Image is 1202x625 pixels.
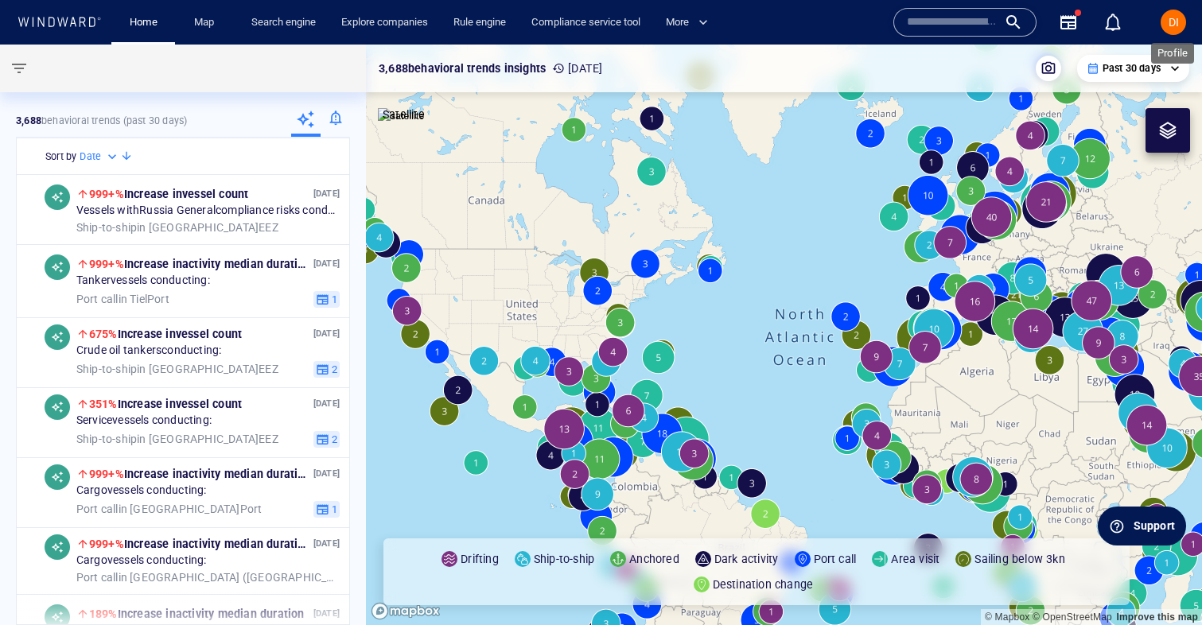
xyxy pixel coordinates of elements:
[659,9,722,37] button: More
[76,570,119,583] span: Port call
[76,220,278,235] span: in [GEOGRAPHIC_DATA] EEZ
[525,9,647,37] a: Compliance service tool
[313,326,340,341] p: [DATE]
[713,575,814,594] p: Destination change
[76,292,119,305] span: Port call
[89,188,249,200] span: Increase in vessel count
[329,292,337,306] span: 1
[123,9,164,37] a: Home
[76,570,340,584] span: in [GEOGRAPHIC_DATA] ([GEOGRAPHIC_DATA]) EEZ
[89,328,118,340] span: 675%
[76,432,137,444] span: Ship-to-ship
[76,204,340,218] span: Vessels with Russia General compliance risks conducting:
[80,149,120,165] div: Date
[629,549,679,569] p: Anchored
[329,502,337,516] span: 1
[45,149,76,165] h6: Sort by
[76,344,222,358] span: Crude oil tankers conducting:
[552,59,602,78] p: [DATE]
[461,549,499,569] p: Drifting
[89,538,124,550] span: 999+%
[379,59,546,78] p: 3,688 behavioral trends insights
[76,413,212,428] span: Service vessels conducting:
[76,220,137,233] span: Ship-to-ship
[89,188,124,200] span: 999+%
[366,45,1202,625] canvas: Map
[313,536,340,551] p: [DATE]
[378,108,425,124] img: satellite
[1087,61,1180,76] div: Past 30 days
[371,602,441,620] a: Mapbox logo
[891,549,939,569] p: Area visit
[814,549,857,569] p: Port call
[313,430,340,448] button: 2
[181,9,232,37] button: Map
[1157,6,1189,38] button: DI
[714,549,779,569] p: Dark activity
[1169,16,1179,29] span: DI
[313,396,340,411] p: [DATE]
[89,398,118,410] span: 351%
[89,468,124,480] span: 999+%
[1134,553,1190,613] iframe: Chat
[1103,13,1122,32] div: Notification center
[383,105,425,124] p: Satellite
[89,258,311,270] span: Increase in activity median duration
[80,149,101,165] h6: Date
[16,114,187,128] p: behavioral trends (Past 30 days)
[313,290,340,308] button: 1
[335,9,434,37] a: Explore companies
[76,553,207,568] span: Cargo vessels conducting:
[118,9,169,37] button: Home
[89,468,311,480] span: Increase in activity median duration
[76,362,278,376] span: in [GEOGRAPHIC_DATA] EEZ
[89,258,124,270] span: 999+%
[1033,611,1112,623] a: OpenStreetMap
[313,500,340,518] button: 1
[329,362,337,376] span: 2
[76,483,207,498] span: Cargo vessels conducting:
[329,432,337,446] span: 2
[313,466,340,481] p: [DATE]
[534,549,594,569] p: Ship-to-ship
[76,502,263,516] span: in [GEOGRAPHIC_DATA] Port
[89,398,242,410] span: Increase in vessel count
[76,502,119,514] span: Port call
[76,432,278,446] span: in [GEOGRAPHIC_DATA] EEZ
[1116,611,1198,623] a: Map feedback
[16,115,41,126] strong: 3,688
[89,538,311,550] span: Increase in activity median duration
[974,549,1064,569] p: Sailing below 3kn
[666,14,708,32] span: More
[1103,61,1161,76] p: Past 30 days
[313,360,340,378] button: 2
[76,274,210,288] span: Tanker vessels conducting:
[76,362,137,375] span: Ship-to-ship
[313,256,340,271] p: [DATE]
[313,186,340,201] p: [DATE]
[447,9,512,37] a: Rule engine
[76,292,169,306] span: in Tiel Port
[89,328,242,340] span: Increase in vessel count
[245,9,322,37] a: Search engine
[985,611,1029,623] a: Mapbox
[188,9,226,37] a: Map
